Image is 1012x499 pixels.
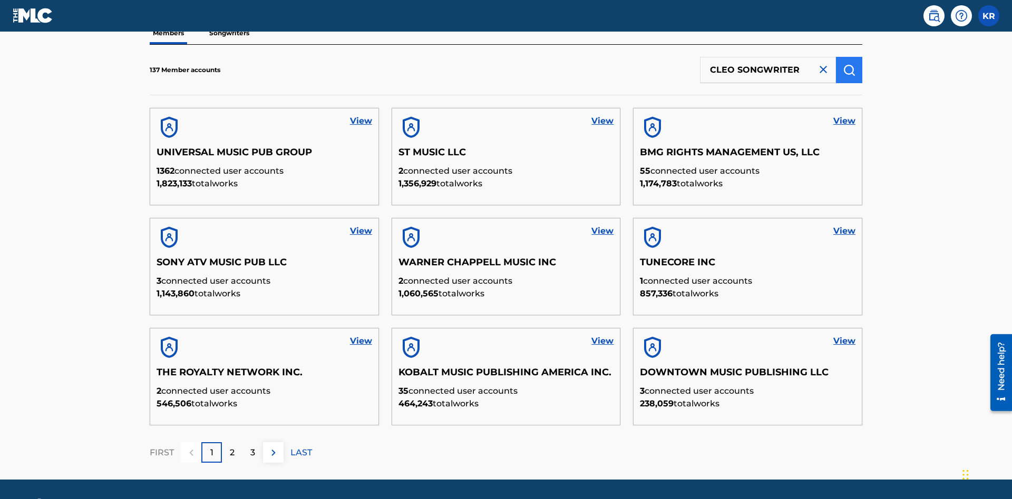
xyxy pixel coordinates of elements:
span: 2 [157,386,161,396]
a: View [591,225,614,237]
span: 546,506 [157,398,191,408]
p: connected user accounts [640,385,855,397]
p: connected user accounts [640,275,855,287]
img: account [398,225,424,250]
img: search [928,9,940,22]
img: right [267,446,280,459]
p: total works [398,287,614,300]
span: 55 [640,166,650,176]
p: FIRST [150,446,174,459]
a: View [591,115,614,127]
img: help [955,9,968,22]
span: 464,243 [398,398,433,408]
p: Songwriters [206,22,252,44]
img: account [398,115,424,140]
p: 137 Member accounts [150,65,220,75]
p: LAST [290,446,312,459]
p: connected user accounts [640,165,855,177]
a: View [591,335,614,347]
p: connected user accounts [398,165,614,177]
span: 1,356,929 [398,178,436,188]
h5: WARNER CHAPPELL MUSIC INC [398,256,614,275]
img: account [398,335,424,360]
span: 1,143,860 [157,288,194,298]
p: total works [398,397,614,410]
span: 35 [398,386,408,396]
span: 1,174,783 [640,178,677,188]
p: connected user accounts [157,165,372,177]
p: connected user accounts [398,385,614,397]
h5: TUNECORE INC [640,256,855,275]
p: total works [157,177,372,190]
div: User Menu [978,5,999,26]
p: total works [157,397,372,410]
span: 3 [157,276,161,286]
p: connected user accounts [157,275,372,287]
img: account [157,335,182,360]
span: 1 [640,276,643,286]
img: account [640,225,665,250]
iframe: Chat Widget [959,448,1012,499]
iframe: Resource Center [982,330,1012,416]
p: total works [640,397,855,410]
span: 1,060,565 [398,288,439,298]
div: Help [951,5,972,26]
h5: KOBALT MUSIC PUBLISHING AMERICA INC. [398,366,614,385]
a: View [350,225,372,237]
img: account [157,115,182,140]
img: close [817,63,830,76]
span: 3 [640,386,645,396]
span: 1,823,133 [157,178,192,188]
h5: ST MUSIC LLC [398,146,614,165]
h5: BMG RIGHTS MANAGEMENT US, LLC [640,146,855,165]
a: View [833,225,855,237]
img: account [640,335,665,360]
span: 1362 [157,166,174,176]
h5: THE ROYALTY NETWORK INC. [157,366,372,385]
span: 2 [398,276,403,286]
p: total works [640,177,855,190]
img: Search Works [843,64,855,76]
a: View [833,335,855,347]
img: account [157,225,182,250]
span: 2 [398,166,403,176]
a: View [350,335,372,347]
img: account [640,115,665,140]
a: View [350,115,372,127]
h5: UNIVERSAL MUSIC PUB GROUP [157,146,372,165]
p: connected user accounts [157,385,372,397]
img: MLC Logo [13,8,53,23]
p: 1 [210,446,213,459]
p: 3 [250,446,255,459]
p: connected user accounts [398,275,614,287]
input: Search Members [700,57,836,83]
p: total works [398,177,614,190]
p: total works [157,287,372,300]
a: Public Search [923,5,945,26]
p: 2 [230,446,235,459]
span: 857,336 [640,288,673,298]
p: Members [150,22,187,44]
h5: DOWNTOWN MUSIC PUBLISHING LLC [640,366,855,385]
a: View [833,115,855,127]
span: 238,059 [640,398,674,408]
p: total works [640,287,855,300]
div: Drag [962,459,969,491]
h5: SONY ATV MUSIC PUB LLC [157,256,372,275]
